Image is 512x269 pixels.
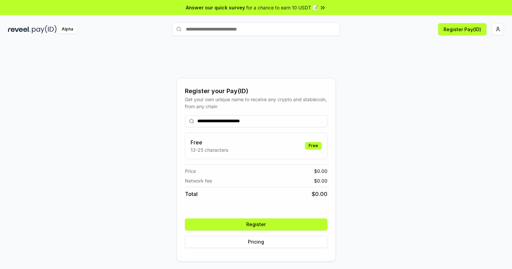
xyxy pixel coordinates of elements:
[314,167,327,175] span: $ 0.00
[191,138,228,146] h3: Free
[305,142,322,149] div: Free
[185,218,327,230] button: Register
[58,25,77,33] div: Alpha
[185,177,212,184] span: Network fee
[186,4,245,11] span: Answer our quick survey
[185,190,198,198] span: Total
[185,167,196,175] span: Price
[312,190,327,198] span: $ 0.00
[246,4,318,11] span: for a chance to earn 10 USDT 📝
[185,96,327,110] div: Get your own unique name to receive any crypto and stablecoin, from any chain
[438,23,487,35] button: Register Pay(ID)
[314,177,327,184] span: $ 0.00
[191,146,228,153] p: 13-25 characters
[185,86,327,96] div: Register your Pay(ID)
[32,25,57,33] img: pay_id
[185,236,327,248] button: Pricing
[8,25,31,33] img: reveel_dark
